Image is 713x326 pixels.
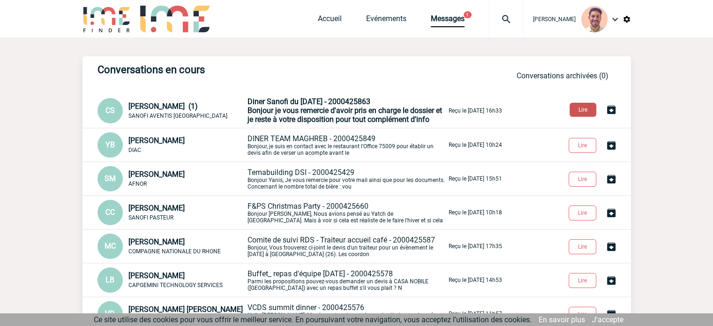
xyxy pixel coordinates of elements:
[248,235,435,244] span: Comite de suivi RDS - Traiteur accueil café - 2000425587
[98,140,502,149] a: YB [PERSON_NAME] DIAC DINER TEAM MAGHREB - 2000425849Bonjour, je suis en contact avec le restaura...
[248,303,447,325] p: Hello [PERSON_NAME], Merci pour la prise en charge, les timing sont serrés, désolé. le mieux est ...
[431,14,465,27] a: Messages
[128,113,227,119] span: SANOFI AVENTIS [GEOGRAPHIC_DATA]
[318,14,342,27] a: Accueil
[581,6,608,32] img: 132114-0.jpg
[98,275,502,284] a: LB [PERSON_NAME] CAPGEMINI TECHNOLOGY SERVICES Buffet_ repas d'équipe [DATE] - 2000425578Parmi le...
[128,136,185,145] span: [PERSON_NAME]
[569,239,596,254] button: Lire
[464,11,472,18] button: 1
[248,168,447,190] p: Bonjour Yanis, Je vous remercie pour votre mail ainsi que pour les documents. Concernant le nombr...
[449,142,502,148] p: Reçu le [DATE] 10h24
[561,309,606,318] a: Lire
[570,103,596,117] button: Lire
[94,315,532,324] span: Ce site utilise des cookies pour vous offrir le meilleur service. En poursuivant votre navigation...
[128,214,173,221] span: SANOFI PASTEUR
[606,275,617,286] img: Archiver la conversation
[248,168,354,177] span: Temabuilding DSI - 2000425429
[539,315,585,324] a: En savoir plus
[561,275,606,284] a: Lire
[606,140,617,151] img: Archiver la conversation
[248,134,375,143] span: DINER TEAM MAGHREB - 2000425849
[592,315,623,324] a: J'accepte
[606,207,617,219] img: Archiver la conversation
[98,200,246,225] div: Conversation privée : Client - Agence
[248,303,364,312] span: VCDS summit dinner - 2000425576
[449,175,502,182] p: Reçu le [DATE] 15h51
[105,309,115,318] span: VD
[128,147,141,153] span: DIAC
[449,277,502,283] p: Reçu le [DATE] 14h53
[128,181,147,187] span: AFNOR
[83,6,131,32] img: IME-Finder
[606,104,617,115] img: Archiver la conversation
[98,98,246,123] div: Conversation privée : Client - Agence
[98,132,246,158] div: Conversation privée : Client - Agence
[248,269,393,278] span: Buffet_ repas d'équipe [DATE] - 2000425578
[569,205,596,220] button: Lire
[128,170,185,179] span: [PERSON_NAME]
[98,207,502,216] a: CC [PERSON_NAME] SANOFI PASTEUR F&PS Christmas Party - 2000425660Bonjour [PERSON_NAME], Nous avio...
[561,174,606,183] a: Lire
[248,235,447,258] p: Bonjour, Vous trouverez ci-joint le devis d'un traiteur pour un évènement le [DATE] à [GEOGRAPHIC...
[105,242,116,250] span: MC
[248,269,447,291] p: Parmi les propositions pouvez-vous demander un devis à CASA NOBILE ([GEOGRAPHIC_DATA]) avec un re...
[449,209,502,216] p: Reçu le [DATE] 10h18
[569,172,596,187] button: Lire
[105,174,116,183] span: SM
[248,134,447,156] p: Bonjour, je suis en contact avec le restaurant l'Office 75009 pour établir un devis afin de verse...
[248,202,368,211] span: F&PS Christmas Party - 2000425660
[606,309,617,320] img: Archiver la conversation
[105,140,115,149] span: YB
[248,97,370,106] span: Diner Sanofi du [DATE] - 2000425863
[569,138,596,153] button: Lire
[128,237,185,246] span: [PERSON_NAME]
[105,106,115,115] span: CS
[517,71,608,80] a: Conversations archivées (0)
[128,204,185,212] span: [PERSON_NAME]
[248,202,447,224] p: Bonjour [PERSON_NAME], Nous avions pensé au Yatch de [GEOGRAPHIC_DATA]. Mais à voir si cela est r...
[128,271,185,280] span: [PERSON_NAME]
[98,267,246,293] div: Conversation privée : Client - Agence
[561,140,606,149] a: Lire
[606,174,617,185] img: Archiver la conversation
[449,311,502,317] p: Reçu le [DATE] 11h57
[128,248,221,255] span: COMPAGNIE NATIONALE DU RHONE
[98,234,246,259] div: Conversation privée : Client - Agence
[98,309,502,318] a: VD [PERSON_NAME] [PERSON_NAME] SANOFI PASTEUR VCDS summit dinner - 2000425576Hello [PERSON_NAME],...
[128,282,223,288] span: CAPGEMINI TECHNOLOGY SERVICES
[449,107,502,114] p: Reçu le [DATE] 16h33
[105,275,114,284] span: LB
[569,273,596,288] button: Lire
[98,64,379,76] h3: Conversations en cours
[105,208,115,217] span: CC
[128,102,198,111] span: [PERSON_NAME] (1)
[128,305,243,314] span: [PERSON_NAME] [PERSON_NAME]
[98,174,502,182] a: SM [PERSON_NAME] AFNOR Temabuilding DSI - 2000425429Bonjour Yanis, Je vous remercie pour votre ma...
[449,243,502,250] p: Reçu le [DATE] 17h35
[606,241,617,252] img: Archiver la conversation
[562,105,606,114] a: Lire
[533,16,576,23] span: [PERSON_NAME]
[569,307,596,322] button: Lire
[561,242,606,250] a: Lire
[561,208,606,217] a: Lire
[98,106,502,114] a: CS [PERSON_NAME] (1) SANOFI AVENTIS [GEOGRAPHIC_DATA] Diner Sanofi du [DATE] - 2000425863Bonjour ...
[248,106,442,124] span: Bonjour je vous remercie d'avoir pris en charge le dossier et je reste à votre disposition pour t...
[98,166,246,191] div: Conversation privée : Client - Agence
[98,241,502,250] a: MC [PERSON_NAME] COMPAGNIE NATIONALE DU RHONE Comite de suivi RDS - Traiteur accueil café - 20004...
[366,14,406,27] a: Evénements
